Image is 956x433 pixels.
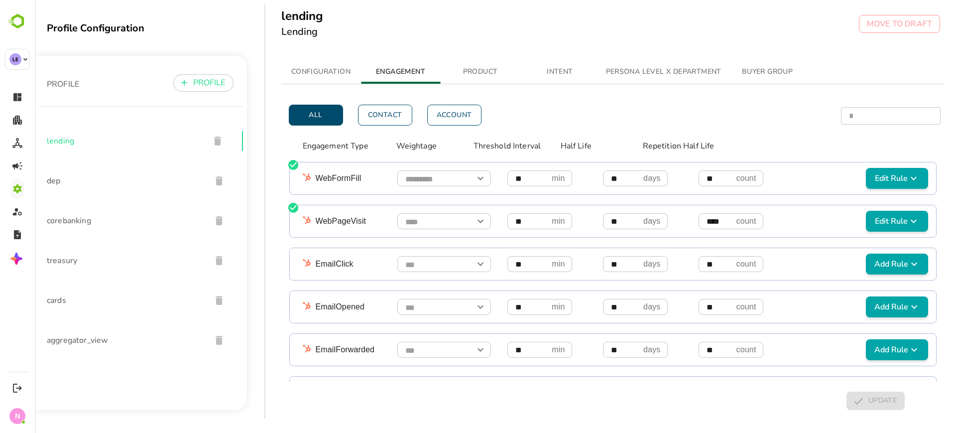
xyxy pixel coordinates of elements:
p: Weightage [361,140,431,152]
span: cards [12,294,168,306]
div: Profile Configuration [12,21,212,35]
p: min [517,301,530,313]
span: Add Rule [835,301,889,313]
p: days [608,258,625,270]
span: CONFIGURATION [252,66,320,78]
button: Account [392,105,447,126]
p: PROFILE [158,77,191,89]
p: days [608,215,625,227]
div: aggregator_view [4,320,208,360]
img: hubspot.png [267,343,277,353]
p: count [702,344,721,356]
div: WebPageVisitOpenmindayscountEdit Rule [255,205,902,237]
p: count [702,258,721,270]
button: Add Rule [831,296,893,317]
span: aggregator_view [12,334,168,346]
button: Open [439,343,453,357]
p: MOVE TO DRAFT [832,18,897,30]
span: dep [12,175,168,187]
p: EmailForwarded [281,344,356,356]
p: EmailOpened [281,301,356,313]
h5: lending [246,8,288,24]
p: Threshold Interval [439,140,526,152]
p: min [517,258,530,270]
img: hubspot.png [267,300,277,310]
button: Add Rule [831,339,893,360]
span: corebanking [12,215,168,227]
div: EmailOpenedOpenmindayscountAdd Rule [255,291,902,323]
span: Add Rule [835,258,889,270]
span: Edit Rule [835,172,889,184]
button: All [254,105,308,126]
h6: Lending [246,24,288,40]
span: lending [12,135,167,147]
p: count [702,215,721,227]
img: hubspot.png [267,258,277,268]
p: EmailClick [281,258,356,270]
button: Add Rule [831,254,893,275]
img: hubspot.png [267,215,277,225]
button: MOVE TO DRAFT [824,15,905,33]
div: corebanking [4,201,208,241]
button: Open [439,214,453,228]
div: LE [9,53,21,65]
p: days [608,172,625,184]
button: Edit Rule [831,168,893,189]
span: BUYER GROUP [699,66,766,78]
p: days [608,301,625,313]
button: Open [439,171,453,185]
div: simple tabs [246,60,910,84]
p: PROFILE [12,78,44,90]
button: Edit Rule [831,211,893,232]
div: dep [4,161,208,201]
button: Contact [323,105,377,126]
span: PERSONA LEVEL X DEPARTMENT [571,66,687,78]
span: INTENT [491,66,559,78]
button: PROFILE [138,74,199,92]
p: days [608,344,625,356]
div: WebFormFillOpenmindayscountEdit Rule [255,162,902,194]
p: min [517,344,530,356]
span: ENGAGEMENT [332,66,400,78]
p: WebFormFill [281,172,356,184]
p: min [517,215,530,227]
p: WebPageVisit [281,215,356,227]
div: N [9,408,25,424]
div: EmailForwardedOpenmindayscountAdd Rule [255,334,902,366]
div: cards [4,281,208,320]
img: BambooboxLogoMark.f1c84d78b4c51b1a7b5f700c9845e183.svg [5,12,30,31]
p: Half Life [526,140,596,152]
button: Open [439,300,453,314]
p: count [702,172,721,184]
div: treasury [4,241,208,281]
img: hubspot.png [267,172,277,182]
p: Repetition Half Life [608,140,702,152]
span: treasury [12,255,168,267]
span: Edit Rule [835,215,889,227]
div: EmailClickOpenmindayscountAdd Rule [255,248,902,280]
div: CallConnectedOpenmindayscountAdd Rule [255,377,902,409]
span: Add Rule [835,344,889,356]
button: Logout [10,381,24,395]
p: Engagement Type [268,140,361,152]
span: PRODUCT [412,66,479,78]
p: min [517,172,530,184]
button: Open [439,257,453,271]
p: count [702,301,721,313]
div: lending [4,121,208,161]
